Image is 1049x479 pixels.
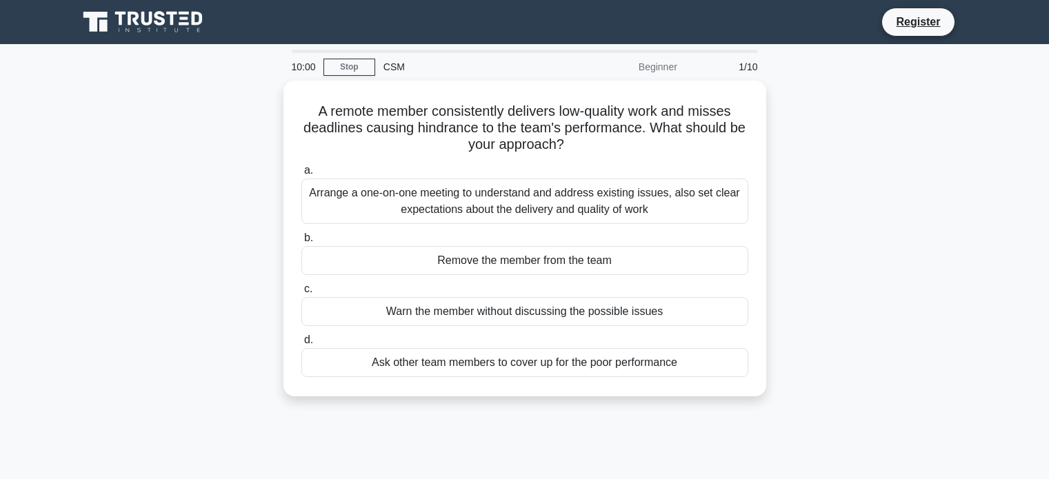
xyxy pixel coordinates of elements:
[300,103,750,154] h5: A remote member consistently delivers low-quality work and misses deadlines causing hindrance to ...
[375,53,565,81] div: CSM
[888,13,948,30] a: Register
[304,232,313,243] span: b.
[301,348,748,377] div: Ask other team members to cover up for the poor performance
[283,53,323,81] div: 10:00
[301,246,748,275] div: Remove the member from the team
[323,59,375,76] a: Stop
[304,334,313,345] span: d.
[565,53,686,81] div: Beginner
[686,53,766,81] div: 1/10
[304,164,313,176] span: a.
[301,179,748,224] div: Arrange a one-on-one meeting to understand and address existing issues, also set clear expectatio...
[301,297,748,326] div: Warn the member without discussing the possible issues
[304,283,312,294] span: c.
